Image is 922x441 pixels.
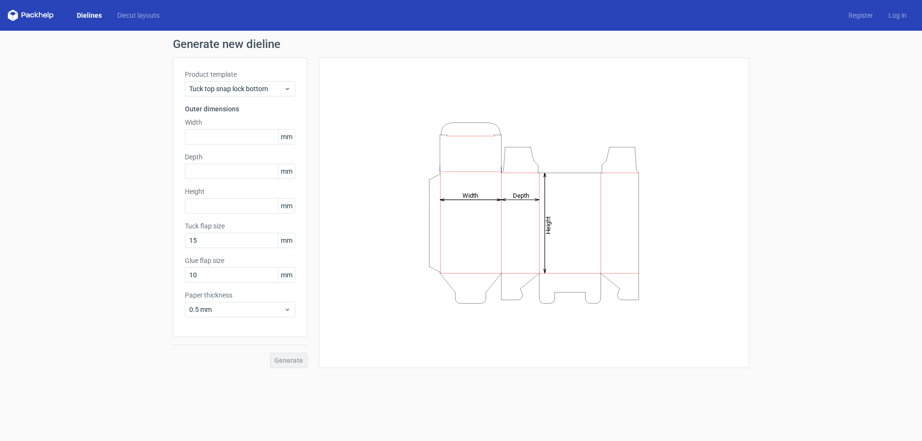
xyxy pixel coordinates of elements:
a: Log in [881,11,914,20]
span: mm [278,164,295,179]
label: Depth [185,152,295,162]
span: mm [278,199,295,213]
h1: Generate new dieline [173,38,749,50]
label: Width [185,118,295,127]
span: mm [278,268,295,282]
label: Product template [185,70,295,79]
tspan: Depth [513,191,529,199]
h3: Outer dimensions [185,104,295,114]
span: 0.5 mm [189,305,284,314]
span: Tuck top snap lock bottom [189,84,284,94]
tspan: Height [545,216,552,234]
tspan: Width [462,191,478,199]
a: Dielines [69,11,109,20]
label: Tuck flap size [185,221,295,231]
label: Glue flap size [185,256,295,265]
a: Register [841,11,881,20]
a: Diecut layouts [109,11,167,20]
label: Paper thickness [185,290,295,300]
span: mm [278,233,295,248]
span: mm [278,130,295,144]
label: Height [185,187,295,196]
